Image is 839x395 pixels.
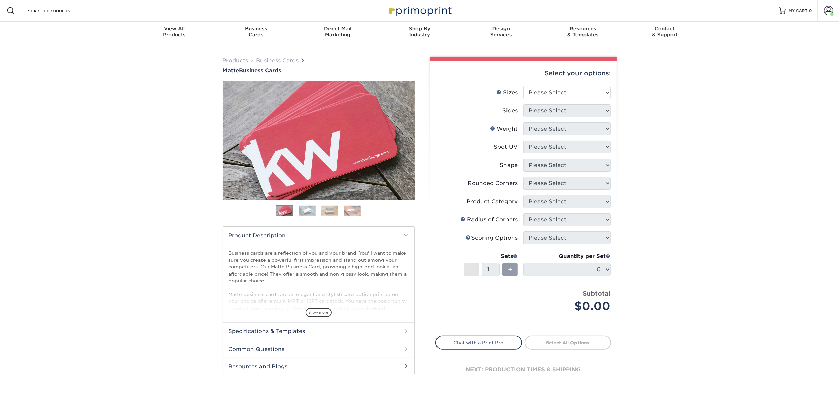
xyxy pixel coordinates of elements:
span: Matte [223,67,239,74]
img: Business Cards 02 [299,206,316,216]
a: View AllProducts [134,22,215,43]
span: Business [215,26,297,32]
img: Matte 01 [223,45,415,237]
div: Weight [490,125,518,133]
div: Sides [503,107,518,115]
div: Industry [379,26,460,38]
div: Select your options: [435,61,611,86]
span: show more [306,308,332,317]
h2: Resources and Blogs [223,358,414,375]
div: Shape [500,161,518,169]
span: 0 [809,8,812,13]
iframe: Google Customer Reviews [2,374,57,393]
div: Rounded Corners [468,179,518,187]
div: Cards [215,26,297,38]
strong: Subtotal [583,290,611,297]
div: & Support [624,26,706,38]
a: Chat with a Print Pro [435,336,522,349]
span: Design [460,26,542,32]
div: Product Category [467,197,518,206]
span: Shop By [379,26,460,32]
div: Quantity per Set [523,252,611,260]
div: & Templates [542,26,624,38]
div: Services [460,26,542,38]
a: Contact& Support [624,22,706,43]
a: Shop ByIndustry [379,22,460,43]
a: MatteBusiness Cards [223,67,415,74]
span: Resources [542,26,624,32]
h2: Product Description [223,227,414,244]
a: Resources& Templates [542,22,624,43]
div: Scoring Options [466,234,518,242]
div: Products [134,26,215,38]
span: Contact [624,26,706,32]
h2: Specifications & Templates [223,322,414,340]
img: Business Cards 04 [344,206,361,216]
span: - [470,264,473,275]
a: Select All Options [525,336,611,349]
div: $0.00 [528,298,611,314]
a: BusinessCards [215,22,297,43]
img: Primoprint [386,3,453,18]
div: Spot UV [494,143,518,151]
span: View All [134,26,215,32]
input: SEARCH PRODUCTS..... [27,7,93,15]
a: Direct MailMarketing [297,22,379,43]
div: next: production times & shipping [435,350,611,390]
h2: Common Questions [223,340,414,358]
a: Business Cards [256,57,299,64]
img: Business Cards 03 [321,206,338,216]
img: Business Cards 01 [276,203,293,219]
div: Marketing [297,26,379,38]
div: Sets [464,252,518,260]
span: + [508,264,512,275]
span: Direct Mail [297,26,379,32]
p: Business cards are a reflection of you and your brand. You'll want to make sure you create a powe... [229,250,409,346]
div: Sizes [497,88,518,97]
h1: Business Cards [223,67,415,74]
div: Radius of Corners [461,216,518,224]
a: DesignServices [460,22,542,43]
a: Products [223,57,248,64]
span: MY CART [789,8,808,14]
